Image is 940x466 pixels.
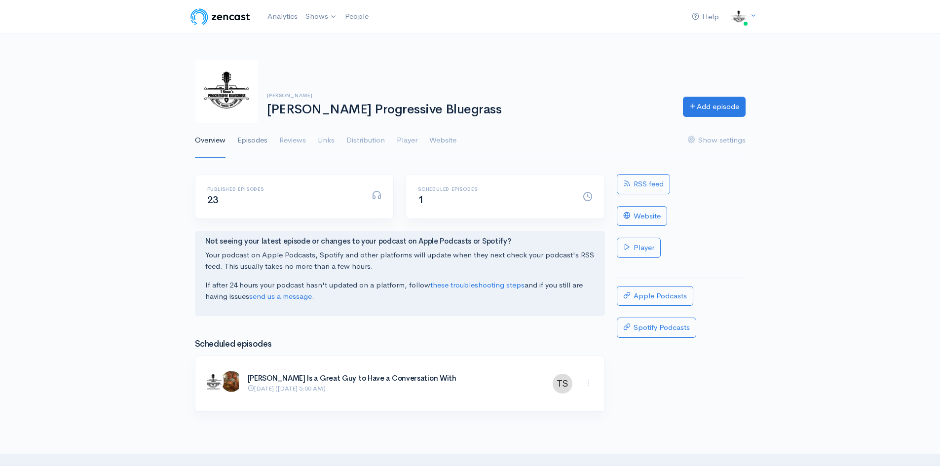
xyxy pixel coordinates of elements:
[207,368,239,399] img: ...
[617,286,693,306] a: Apple Podcasts
[617,174,670,194] a: RSS feed
[430,280,525,289] a: these troubleshooting steps
[205,280,595,302] p: If after 24 hours your podcast hasn't updated on a platform, follow and if you still are having i...
[346,123,385,158] a: Distribution
[683,97,746,117] a: Add episode
[263,6,301,27] a: Analytics
[279,123,306,158] a: Reviews
[248,373,456,383] a: [PERSON_NAME] Is a Great Guy to Have a Conversation With
[688,6,723,28] a: Help
[617,238,661,258] a: Player
[195,340,605,349] h3: Scheduled episodes
[189,7,252,27] img: ZenCast Logo
[205,237,595,246] h4: Not seeing your latest episode or changes to your podcast on Apple Podcasts or Spotify?
[248,384,541,394] p: [DATE] ([DATE] 5:00 AM)
[318,123,335,158] a: Links
[688,123,746,158] a: Show settings
[267,93,671,98] h6: [PERSON_NAME]
[207,186,360,192] h6: Published episodes
[418,186,571,192] h6: Scheduled episodes
[553,374,572,394] img: ...
[237,123,267,158] a: Episodes
[249,291,312,301] a: send us a message
[429,123,456,158] a: Website
[205,250,595,272] p: Your podcast on Apple Podcasts, Spotify and other platforms will update when they next check your...
[418,194,424,206] span: 1
[617,206,667,226] a: Website
[617,318,696,338] a: Spotify Podcasts
[341,6,373,27] a: People
[207,194,219,206] span: 23
[729,7,749,27] img: ...
[301,6,341,28] a: Shows
[195,123,226,158] a: Overview
[397,123,417,158] a: Player
[267,103,671,117] h1: [PERSON_NAME] Progressive Bluegrass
